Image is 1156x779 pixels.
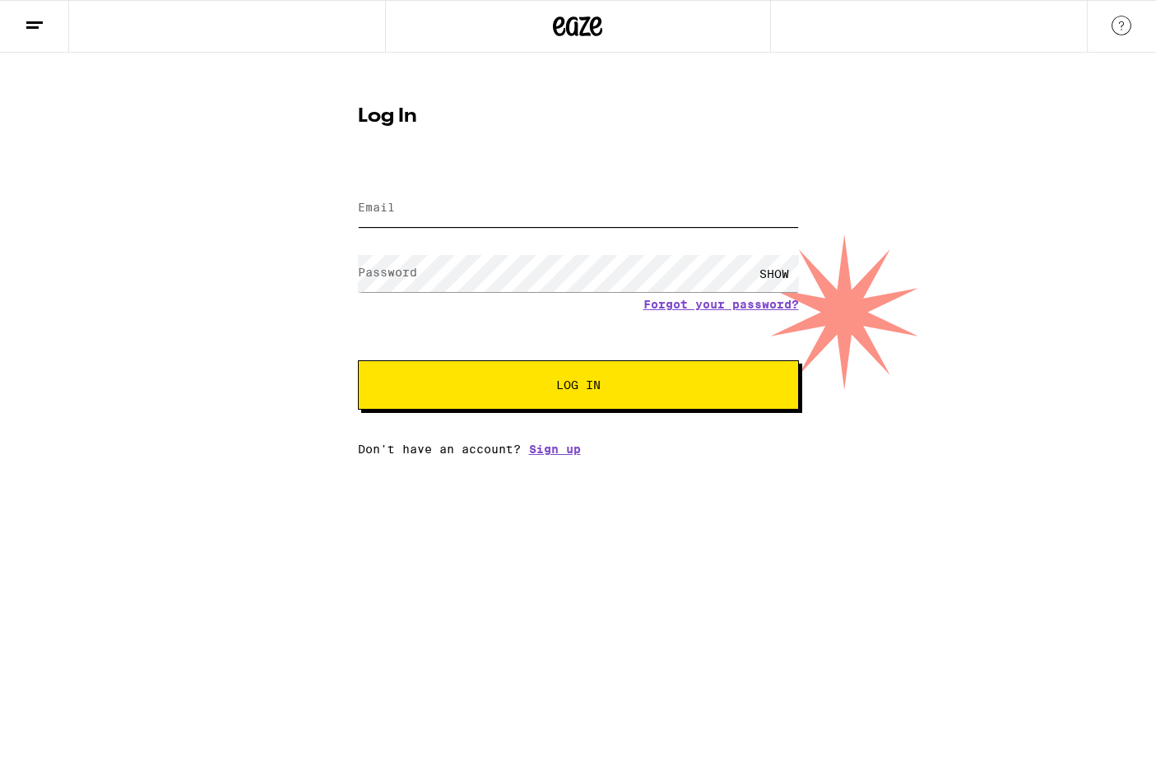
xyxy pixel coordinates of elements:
label: Email [358,201,395,214]
label: Password [358,266,417,279]
a: Sign up [529,443,581,456]
div: Don't have an account? [358,443,799,456]
input: Email [358,190,799,227]
div: SHOW [750,255,799,292]
h1: Log In [358,107,799,127]
a: Forgot your password? [643,298,799,311]
button: Log In [358,360,799,410]
span: Log In [556,379,601,391]
span: Hi. Need any help? [10,12,118,25]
